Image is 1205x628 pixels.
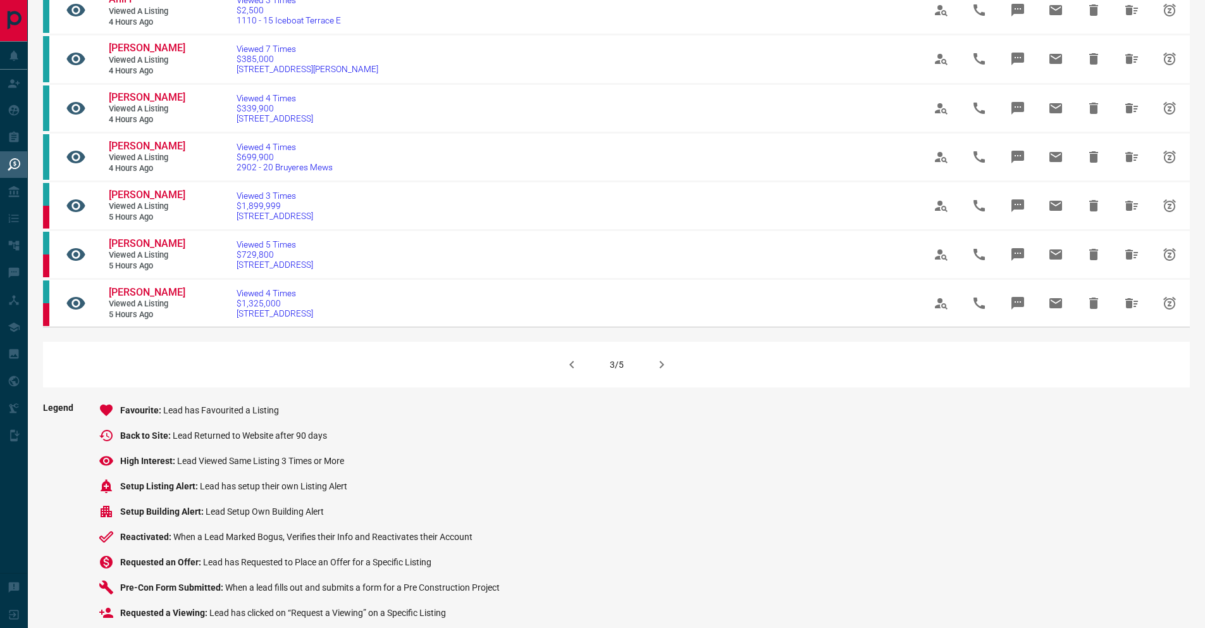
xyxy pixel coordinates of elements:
[1116,191,1147,221] span: Hide All from Paolo Di Rezze
[120,557,203,567] span: Requested an Offer
[1116,93,1147,123] span: Hide All from Dionysius Indraatmadja
[209,608,446,618] span: Lead has clicked on “Request a Viewing” on a Specific Listing
[120,430,173,441] span: Back to Site
[109,6,185,17] span: Viewed a Listing
[1003,142,1033,172] span: Message
[237,44,378,54] span: Viewed 7 Times
[237,113,313,123] span: [STREET_ADDRESS]
[964,142,994,172] span: Call
[237,308,313,318] span: [STREET_ADDRESS]
[200,481,347,491] span: Lead has setup their own Listing Alert
[1003,239,1033,270] span: Message
[237,239,313,249] span: Viewed 5 Times
[926,288,956,318] span: View Profile
[43,134,49,180] div: condos.ca
[163,405,279,415] span: Lead has Favourited a Listing
[926,93,956,123] span: View Profile
[109,250,185,261] span: Viewed a Listing
[1154,142,1185,172] span: Snooze
[237,260,313,270] span: [STREET_ADDRESS]
[1154,93,1185,123] span: Snooze
[237,201,313,211] span: $1,899,999
[237,298,313,308] span: $1,325,000
[120,405,163,415] span: Favourite
[237,239,313,270] a: Viewed 5 Times$729,800[STREET_ADDRESS]
[109,66,185,77] span: 4 hours ago
[43,280,49,303] div: condos.ca
[237,191,313,221] a: Viewed 3 Times$1,899,999[STREET_ADDRESS]
[926,191,956,221] span: View Profile
[610,360,624,370] div: 3/5
[1078,191,1109,221] span: Hide
[109,237,185,249] span: [PERSON_NAME]
[43,85,49,131] div: condos.ca
[1003,44,1033,74] span: Message
[237,54,378,64] span: $385,000
[109,310,185,320] span: 5 hours ago
[237,142,333,152] span: Viewed 4 Times
[1003,93,1033,123] span: Message
[237,93,313,123] a: Viewed 4 Times$339,900[STREET_ADDRESS]
[109,104,185,115] span: Viewed a Listing
[120,456,177,466] span: High Interest
[120,582,225,593] span: Pre-Con Form Submitted
[1041,93,1071,123] span: Email
[1116,44,1147,74] span: Hide All from Dionysius Indraatmadja
[109,163,185,174] span: 4 hours ago
[1003,191,1033,221] span: Message
[964,239,994,270] span: Call
[109,299,185,310] span: Viewed a Listing
[237,103,313,113] span: $339,900
[926,142,956,172] span: View Profile
[237,152,333,162] span: $699,900
[926,239,956,270] span: View Profile
[237,211,313,221] span: [STREET_ADDRESS]
[109,237,185,251] a: [PERSON_NAME]
[237,44,378,74] a: Viewed 7 Times$385,000[STREET_ADDRESS][PERSON_NAME]
[43,206,49,229] div: property.ca
[43,303,49,326] div: property.ca
[109,261,185,272] span: 5 hours ago
[203,557,431,567] span: Lead has Requested to Place an Offer for a Specific Listing
[964,288,994,318] span: Call
[237,5,341,15] span: $2,500
[1116,288,1147,318] span: Hide All from Paolo Di Rezze
[43,183,49,206] div: condos.ca
[1041,191,1071,221] span: Email
[1078,239,1109,270] span: Hide
[1041,142,1071,172] span: Email
[109,189,185,201] span: [PERSON_NAME]
[43,254,49,277] div: property.ca
[109,42,185,55] a: [PERSON_NAME]
[1154,191,1185,221] span: Snooze
[109,91,185,103] span: [PERSON_NAME]
[109,115,185,125] span: 4 hours ago
[120,608,209,618] span: Requested a Viewing
[1041,288,1071,318] span: Email
[109,55,185,66] span: Viewed a Listing
[237,162,333,172] span: 2902 - 20 Bruyeres Mews
[109,286,185,299] a: [PERSON_NAME]
[109,189,185,202] a: [PERSON_NAME]
[237,249,313,260] span: $729,800
[43,232,49,254] div: condos.ca
[109,153,185,163] span: Viewed a Listing
[109,42,185,54] span: [PERSON_NAME]
[1078,44,1109,74] span: Hide
[1116,239,1147,270] span: Hide All from Paolo Di Rezze
[173,430,327,441] span: Lead Returned to Website after 90 days
[109,212,185,223] span: 5 hours ago
[1154,288,1185,318] span: Snooze
[225,582,500,593] span: When a lead fills out and submits a form for a Pre Construction Project
[1003,288,1033,318] span: Message
[964,191,994,221] span: Call
[177,456,344,466] span: Lead Viewed Same Listing 3 Times or More
[237,288,313,298] span: Viewed 4 Times
[43,36,49,82] div: condos.ca
[109,17,185,28] span: 4 hours ago
[109,91,185,104] a: [PERSON_NAME]
[173,532,473,542] span: When a Lead Marked Bogus, Verifies their Info and Reactivates their Account
[926,44,956,74] span: View Profile
[109,140,185,152] span: [PERSON_NAME]
[1078,142,1109,172] span: Hide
